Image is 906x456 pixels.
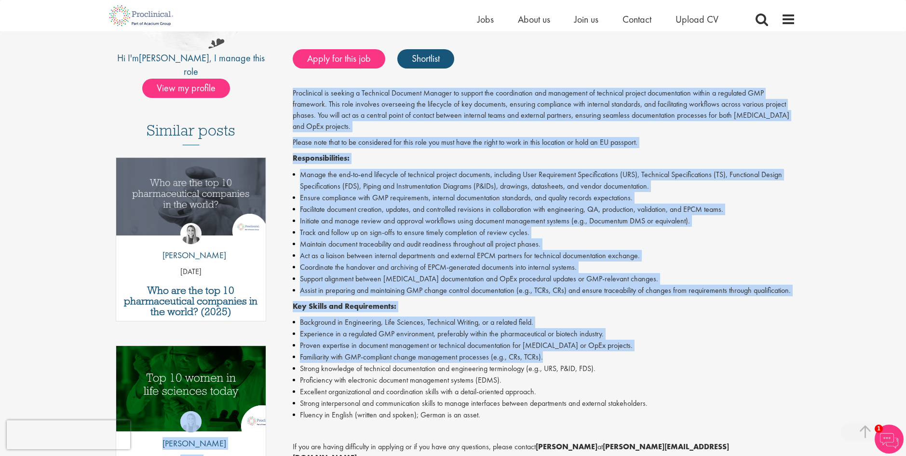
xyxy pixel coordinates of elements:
[293,409,796,421] li: Fluency in English (written and spoken); German is an asset.
[293,328,796,340] li: Experience in a regulated GMP environment, preferably within the pharmaceutical or biotech industry.
[121,285,261,317] a: Who are the top 10 pharmaceutical companies in the world? (2025)
[293,340,796,351] li: Proven expertise in document management or technical documentation for [MEDICAL_DATA] or OpEx pro...
[293,153,350,163] strong: Responsibilities:
[101,338,281,432] img: Top 10 women in life sciences today
[142,81,240,93] a: View my profile
[293,398,796,409] li: Strong interpersonal and communication skills to manage interfaces between departments and extern...
[155,411,226,455] a: Hannah Burke [PERSON_NAME]
[111,51,271,79] div: Hi I'm , I manage this role
[875,425,883,433] span: 1
[293,169,796,192] li: Manage the end-to-end lifecycle of technical project documents, including User Requirement Specif...
[293,250,796,262] li: Act as a liaison between internal departments and external EPCM partners for technical documentat...
[477,13,494,26] a: Jobs
[293,88,796,132] p: Proclinical is seeking a Technical Document Manager to support the coordination and management of...
[116,346,266,431] a: Link to a post
[518,13,550,26] a: About us
[622,13,651,26] a: Contact
[147,122,235,145] h3: Similar posts
[139,52,209,64] a: [PERSON_NAME]
[293,285,796,296] li: Assist in preparing and maintaining GMP change control documentation (e.g., TCRs, CRs) and ensure...
[293,238,796,250] li: Maintain document traceability and audit readiness throughout all project phases.
[536,442,597,452] strong: [PERSON_NAME]
[142,79,230,98] span: View my profile
[293,374,796,386] li: Proficiency with electronic document management systems (EDMS).
[7,420,130,449] iframe: reCAPTCHA
[293,227,796,238] li: Track and follow up on sign-offs to ensure timely completion of review cycles.
[676,13,718,26] a: Upload CV
[293,215,796,227] li: Initiate and manage review and approval workflows using document management systems (e.g., Docume...
[293,273,796,285] li: Support alignment between [MEDICAL_DATA] documentation and OpEx procedural updates or GMP-relevan...
[155,437,226,450] p: [PERSON_NAME]
[397,49,454,69] a: Shortlist
[116,158,266,235] img: Top 10 pharmaceutical companies in the world 2025
[293,49,385,69] a: Apply for this job
[180,411,202,432] img: Hannah Burke
[293,301,396,311] strong: Key Skills and Requirements:
[116,158,266,243] a: Link to a post
[293,351,796,363] li: Familiarity with GMP-compliant change management processes (e.g., CRs, TCRs).
[180,223,202,244] img: Hannah Burke
[155,223,226,266] a: Hannah Burke [PERSON_NAME]
[293,317,796,328] li: Background in Engineering, Life Sciences, Technical Writing, or a related field.
[155,249,226,262] p: [PERSON_NAME]
[293,137,796,148] p: Please note that to be considered for this role you must have the right to work in this location ...
[574,13,598,26] a: Join us
[293,192,796,204] li: Ensure compliance with GMP requirements, internal documentation standards, and quality records ex...
[116,266,266,277] p: [DATE]
[293,204,796,215] li: Facilitate document creation, updates, and controlled revisions in collaboration with engineering...
[875,425,904,454] img: Chatbot
[293,262,796,273] li: Coordinate the handover and archiving of EPCM-generated documents into internal systems.
[293,386,796,398] li: Excellent organizational and coordination skills with a detail-oriented approach.
[293,363,796,374] li: Strong knowledge of technical documentation and engineering terminology (e.g., URS, P&ID, FDS).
